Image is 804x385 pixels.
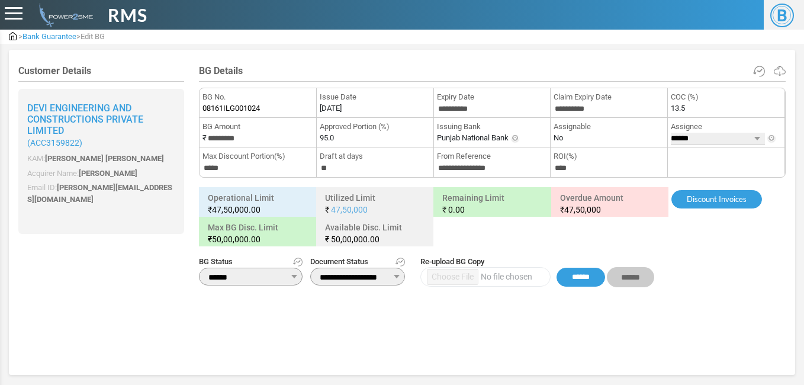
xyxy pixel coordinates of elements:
span: BG No. [202,91,313,103]
span: COC (%) [671,91,782,103]
img: admin [34,3,93,27]
a: Get Status History [293,256,303,268]
span: ACC3159822 [30,138,79,147]
li: ₹ [200,118,317,147]
span: ₹ [325,235,329,244]
span: Issue Date [320,91,430,103]
span: BG Amount [202,121,313,133]
h4: BG Details [199,65,786,76]
span: ₹ [560,205,564,214]
span: Assignable [554,121,664,133]
h4: Customer Details [18,65,184,76]
p: KAM: [27,153,175,165]
img: admin [9,32,17,40]
span: 47,50,000.00 [212,205,261,214]
h6: Remaining Limit [436,190,548,217]
span: 50,00,000.00 [212,235,261,244]
span: [PERSON_NAME] [PERSON_NAME] [45,154,164,163]
span: ₹ [325,205,329,214]
span: 08161ILG001024 [202,102,260,114]
p: Email ID: [27,182,175,205]
span: Claim Expiry Date [554,91,664,103]
label: Punjab National Bank [437,132,509,144]
a: Get Document History [395,256,405,268]
span: [PERSON_NAME] [79,169,137,178]
label: No [554,132,563,144]
span: RMS [108,2,147,28]
a: Discount Invoices [671,190,762,209]
label: 13.5 [671,102,685,114]
h6: Utilized Limit [319,190,430,217]
label: [DATE] [320,102,342,114]
span: Approved Portion (%) [320,121,430,133]
small: ₹ [208,204,307,216]
span: Assignee [671,121,782,133]
a: 47,50,000 [331,205,368,214]
span: Devi Engineering And Constructions Private Limited [27,102,143,136]
span: ROI(%) [554,150,664,162]
span: Max Discount Portion(%) [202,150,313,162]
span: Edit BG [81,32,105,41]
span: Issuing Bank [437,121,548,133]
img: Info [767,134,776,143]
span: 0.00 [448,205,465,214]
span: Re-upload BG Copy [420,256,654,268]
span: Document Status [310,256,405,268]
span: From Reference [437,150,548,162]
small: 47,50,000 [560,204,660,216]
label: 95.0 [320,132,334,144]
h6: Max BG Disc. Limit [202,220,313,247]
img: Info [510,134,520,143]
h6: Overdue Amount [554,190,665,217]
small: ₹ [208,233,307,245]
span: BG Status [199,256,303,268]
p: Acquirer Name: [27,168,175,179]
h6: Available Disc. Limit [319,220,430,247]
span: [PERSON_NAME][EMAIL_ADDRESS][DOMAIN_NAME] [27,183,172,204]
span: ₹ [442,205,446,214]
span: Expiry Date [437,91,548,103]
small: ( ) [27,138,175,148]
span: Draft at days [320,150,430,162]
span: B [770,4,794,27]
span: 50,00,000.00 [331,235,380,244]
h6: Operational Limit [202,190,313,217]
span: Bank Guarantee [22,32,76,41]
